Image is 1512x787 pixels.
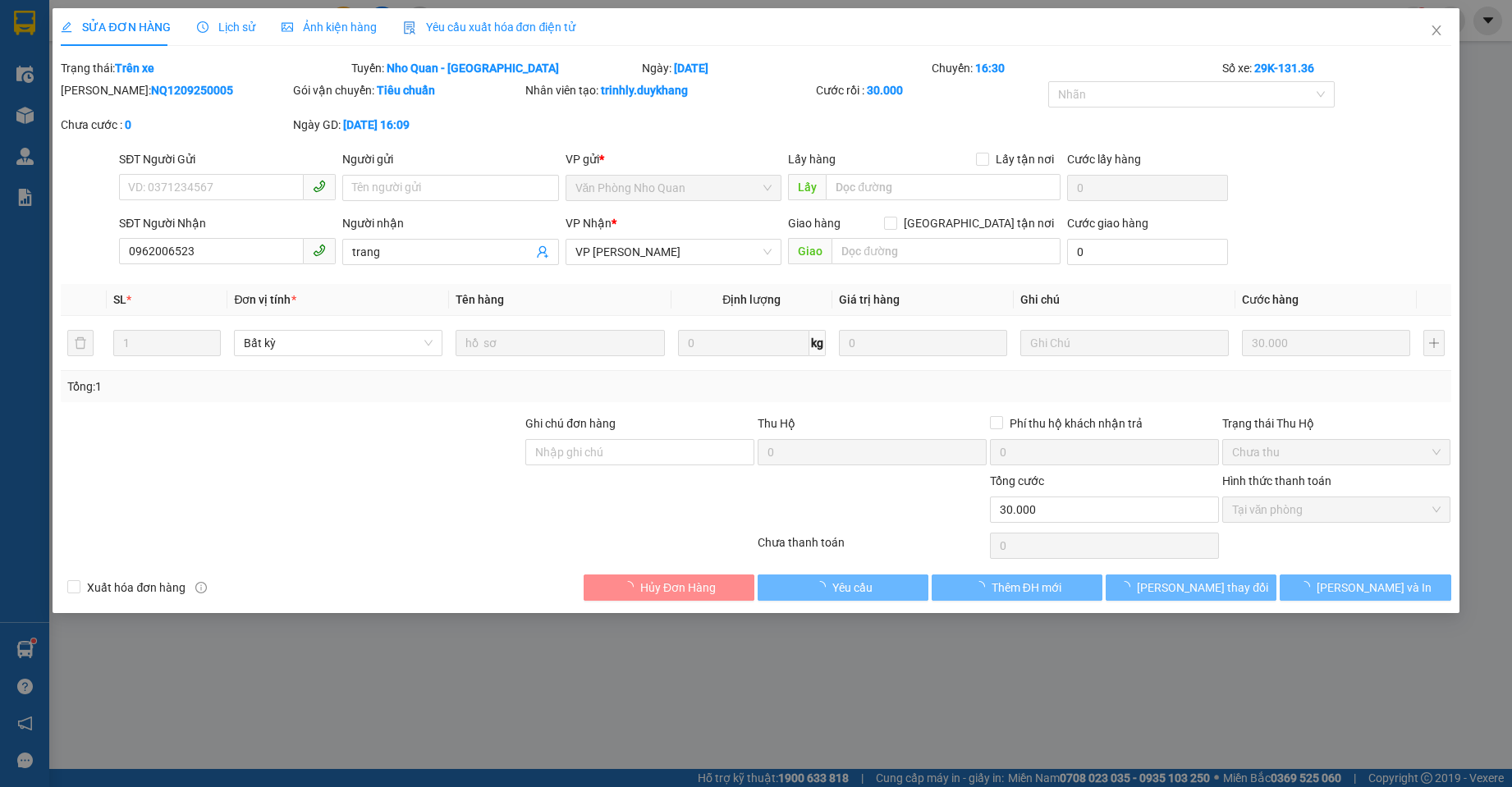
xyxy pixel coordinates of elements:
[525,81,813,99] div: Nhân viên tạo:
[342,150,559,168] div: Người gửi
[387,62,559,75] b: Nho Quan - [GEOGRAPHIC_DATA]
[989,150,1061,168] span: Lấy tận nơi
[197,21,255,34] span: Lịch sử
[575,240,772,264] span: VP Nguyễn Quốc Trị
[788,174,826,200] span: Lấy
[61,81,290,99] div: [PERSON_NAME]:
[1003,414,1149,432] span: Phí thu hộ khách nhận trả
[867,84,903,97] b: 30.000
[1137,579,1268,597] span: [PERSON_NAME] thay đổi
[932,574,1102,601] button: Thêm ĐH mới
[456,293,504,306] span: Tên hàng
[343,118,410,131] b: [DATE] 16:09
[91,61,373,81] li: Hotline: 19003086
[1067,239,1228,265] input: Cước giao hàng
[814,581,832,593] span: loading
[67,377,584,396] div: Tổng: 1
[832,579,873,597] span: Yêu cầu
[313,244,326,257] span: phone
[1106,574,1276,601] button: [PERSON_NAME] thay đổi
[1067,153,1141,166] label: Cước lấy hàng
[403,21,416,34] img: icon
[1221,59,1453,77] div: Số xe:
[758,574,928,601] button: Yêu cầu
[67,330,94,356] button: delete
[1067,175,1228,201] input: Cước lấy hàng
[91,40,373,61] li: Số 2 [PERSON_NAME], [GEOGRAPHIC_DATA]
[1014,284,1235,316] th: Ghi chú
[622,581,640,593] span: loading
[1119,581,1137,593] span: loading
[293,116,522,134] div: Ngày GD:
[21,21,103,103] img: logo.jpg
[244,331,433,355] span: Bất kỳ
[722,293,781,306] span: Định lượng
[313,180,326,193] span: phone
[674,62,708,75] b: [DATE]
[151,84,233,97] b: NQ1209250005
[839,330,1007,356] input: 0
[61,116,290,134] div: Chưa cước :
[59,59,350,77] div: Trạng thái:
[1067,217,1148,230] label: Cước giao hàng
[640,579,716,597] span: Hủy Đơn Hàng
[575,176,772,200] span: Văn Phòng Nho Quan
[584,574,754,601] button: Hủy Đơn Hàng
[826,174,1061,200] input: Dọc đường
[119,214,336,232] div: SĐT Người Nhận
[1242,293,1299,306] span: Cước hàng
[119,150,336,168] div: SĐT Người Gửi
[80,579,192,597] span: Xuất hóa đơn hàng
[293,81,522,99] div: Gói vận chuyển:
[197,21,208,33] span: clock-circle
[1254,62,1314,75] b: 29K-131.36
[758,417,795,430] span: Thu Hộ
[788,238,832,264] span: Giao
[61,21,170,34] span: SỬA ĐƠN HÀNG
[1232,440,1441,464] span: Chưa thu
[115,62,154,75] b: Trên xe
[342,214,559,232] div: Người nhận
[179,119,285,155] h1: NQT1209250004
[350,59,640,77] div: Tuyến:
[990,474,1044,487] span: Tổng cước
[154,85,308,105] b: Gửi khách hàng
[601,84,688,97] b: trinhly.duykhang
[1423,330,1445,356] button: plus
[1222,474,1331,487] label: Hình thức thanh toán
[992,579,1061,597] span: Thêm ĐH mới
[1413,8,1459,54] button: Close
[809,330,826,356] span: kg
[930,59,1221,77] div: Chuyến:
[640,59,931,77] div: Ngày:
[282,21,293,33] span: picture
[1430,24,1443,37] span: close
[234,293,296,306] span: Đơn vị tính
[525,439,754,465] input: Ghi chú đơn hàng
[403,21,576,34] span: Yêu cầu xuất hóa đơn điện tử
[1299,581,1317,593] span: loading
[133,19,330,39] b: Duy Khang Limousine
[566,150,782,168] div: VP gửi
[756,533,988,562] div: Chưa thanh toán
[1222,414,1451,432] div: Trạng thái Thu Hộ
[788,217,841,230] span: Giao hàng
[975,62,1005,75] b: 16:30
[566,217,612,230] span: VP Nhận
[456,330,664,356] input: VD: Bàn, Ghế
[113,293,126,306] span: SL
[788,153,836,166] span: Lấy hàng
[1280,574,1450,601] button: [PERSON_NAME] và In
[839,293,900,306] span: Giá trị hàng
[525,417,616,430] label: Ghi chú đơn hàng
[816,81,1045,99] div: Cước rồi :
[1232,497,1441,522] span: Tại văn phòng
[1020,330,1229,356] input: Ghi Chú
[282,21,377,34] span: Ảnh kiện hàng
[125,118,131,131] b: 0
[1242,330,1410,356] input: 0
[832,238,1061,264] input: Dọc đường
[974,581,992,593] span: loading
[897,214,1061,232] span: [GEOGRAPHIC_DATA] tận nơi
[1317,579,1432,597] span: [PERSON_NAME] và In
